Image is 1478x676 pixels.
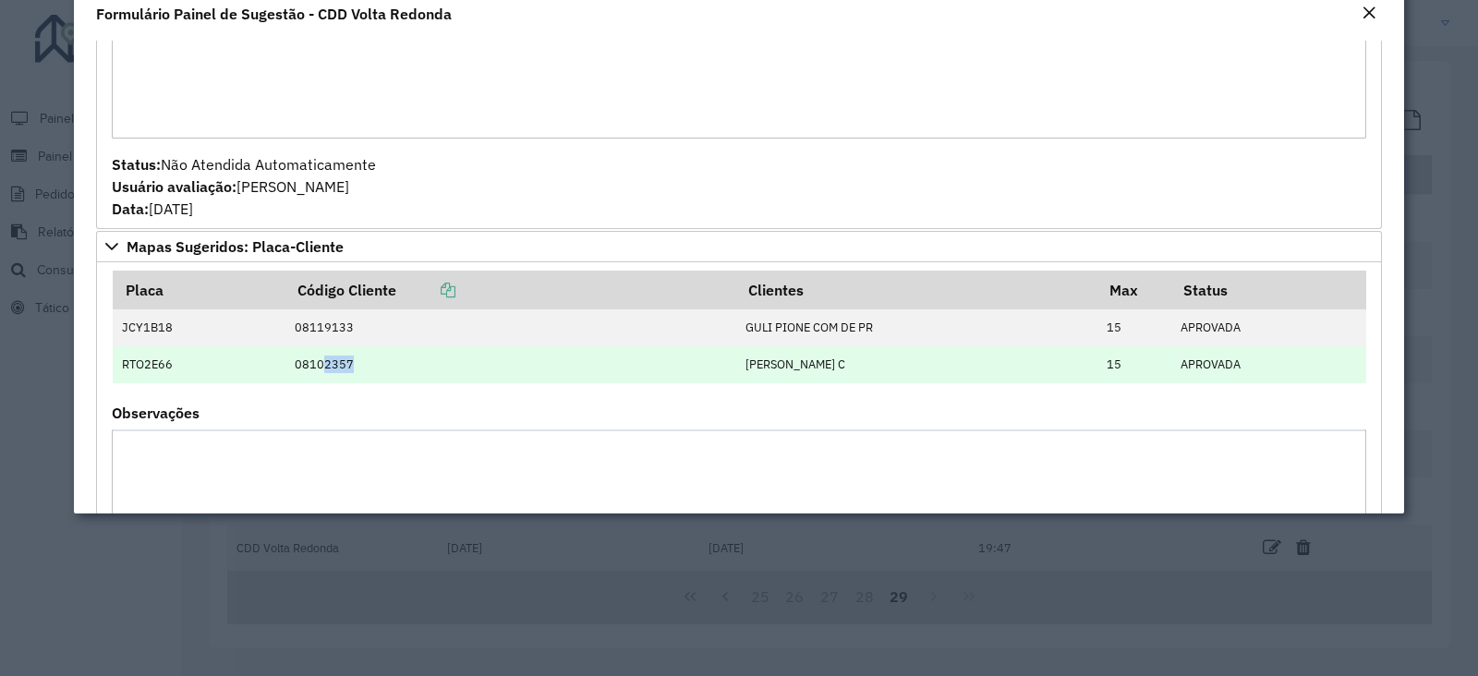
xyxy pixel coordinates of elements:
a: Mapas Sugeridos: Placa-Cliente [96,231,1382,262]
td: APROVADA [1170,309,1365,346]
th: Max [1096,271,1170,309]
strong: Status: [112,155,161,174]
label: Observações [112,402,200,424]
td: 08119133 [285,309,735,346]
th: Código Cliente [285,271,735,309]
th: Status [1170,271,1365,309]
span: Mapas Sugeridos: Placa-Cliente [127,239,344,254]
td: RTO2E66 [113,346,285,383]
th: Placa [113,271,285,309]
td: GULI PIONE COM DE PR [735,309,1096,346]
span: Não Atendida Automaticamente [PERSON_NAME] [DATE] [112,155,376,218]
div: Mapas Sugeridos: Placa-Cliente [96,262,1382,676]
td: JCY1B18 [113,309,285,346]
button: Close [1356,2,1382,26]
td: [PERSON_NAME] C [735,346,1096,383]
td: APROVADA [1170,346,1365,383]
th: Clientes [735,271,1096,309]
td: 08102357 [285,346,735,383]
a: Copiar [396,281,455,299]
td: 15 [1096,346,1170,383]
strong: Data: [112,199,149,218]
h4: Formulário Painel de Sugestão - CDD Volta Redonda [96,3,452,25]
strong: Usuário avaliação: [112,177,236,196]
em: Fechar [1362,6,1376,20]
td: 15 [1096,309,1170,346]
